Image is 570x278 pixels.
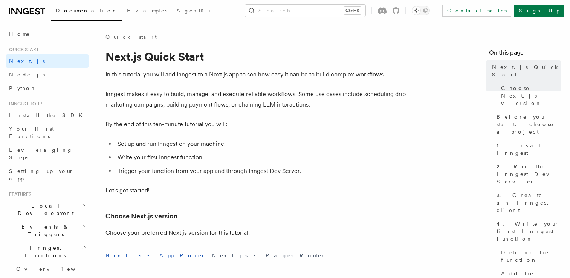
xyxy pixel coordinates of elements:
[497,113,561,136] span: Before you start: choose a project
[501,84,561,107] span: Choose Next.js version
[9,58,45,64] span: Next.js
[105,89,407,110] p: Inngest makes it easy to build, manage, and execute reliable workflows. Some use cases include sc...
[489,48,561,60] h4: On this page
[13,262,89,276] a: Overview
[6,164,89,185] a: Setting up your app
[6,108,89,122] a: Install the SDK
[497,191,561,214] span: 3. Create an Inngest client
[51,2,122,21] a: Documentation
[497,142,561,157] span: 1. Install Inngest
[127,8,167,14] span: Examples
[9,112,87,118] span: Install the SDK
[16,266,94,272] span: Overview
[172,2,221,20] a: AgentKit
[105,69,407,80] p: In this tutorial you will add Inngest to a Next.js app to see how easy it can be to build complex...
[494,160,561,188] a: 2. Run the Inngest Dev Server
[494,110,561,139] a: Before you start: choose a project
[6,122,89,143] a: Your first Functions
[494,188,561,217] a: 3. Create an Inngest client
[6,68,89,81] a: Node.js
[9,85,37,91] span: Python
[498,246,561,267] a: Define the function
[9,147,73,160] span: Leveraging Steps
[6,220,89,241] button: Events & Triggers
[212,247,325,264] button: Next.js - Pages Router
[344,7,361,14] kbd: Ctrl+K
[176,8,216,14] span: AgentKit
[105,33,157,41] a: Quick start
[514,5,564,17] a: Sign Up
[122,2,172,20] a: Examples
[105,50,407,63] h1: Next.js Quick Start
[115,139,407,149] li: Set up and run Inngest on your machine.
[9,168,74,182] span: Setting up your app
[6,241,89,262] button: Inngest Functions
[6,27,89,41] a: Home
[6,223,82,238] span: Events & Triggers
[412,6,430,15] button: Toggle dark mode
[489,60,561,81] a: Next.js Quick Start
[6,101,42,107] span: Inngest tour
[105,228,407,238] p: Choose your preferred Next.js version for this tutorial:
[497,220,561,243] span: 4. Write your first Inngest function
[6,191,31,197] span: Features
[6,47,39,53] span: Quick start
[9,72,45,78] span: Node.js
[6,81,89,95] a: Python
[56,8,118,14] span: Documentation
[492,63,561,78] span: Next.js Quick Start
[105,247,206,264] button: Next.js - App Router
[115,152,407,163] li: Write your first Inngest function.
[9,30,30,38] span: Home
[115,166,407,176] li: Trigger your function from your app and through Inngest Dev Server.
[442,5,511,17] a: Contact sales
[494,217,561,246] a: 4. Write your first Inngest function
[105,211,177,221] a: Choose Next.js version
[6,54,89,68] a: Next.js
[6,143,89,164] a: Leveraging Steps
[497,163,561,185] span: 2. Run the Inngest Dev Server
[105,185,407,196] p: Let's get started!
[501,249,561,264] span: Define the function
[105,119,407,130] p: By the end of this ten-minute tutorial you will:
[494,139,561,160] a: 1. Install Inngest
[9,126,54,139] span: Your first Functions
[6,199,89,220] button: Local Development
[6,202,82,217] span: Local Development
[498,81,561,110] a: Choose Next.js version
[245,5,365,17] button: Search...Ctrl+K
[6,244,81,259] span: Inngest Functions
